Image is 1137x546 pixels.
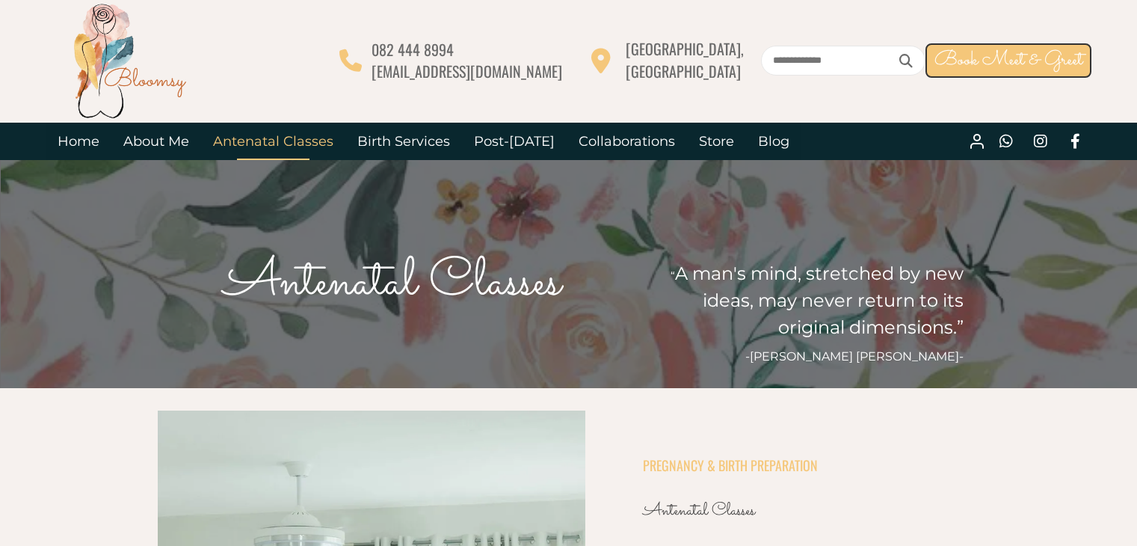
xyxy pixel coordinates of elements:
[745,349,964,364] span: -[PERSON_NAME] [PERSON_NAME]-
[626,60,741,82] span: [GEOGRAPHIC_DATA]
[643,498,755,524] span: Antenatal Classes
[934,46,1082,75] span: Book Meet & Greet
[671,269,675,283] span: “
[687,123,746,160] a: Store
[372,60,562,82] span: [EMAIL_ADDRESS][DOMAIN_NAME]
[345,123,462,160] a: Birth Services
[46,123,111,160] a: Home
[746,123,801,160] a: Blog
[626,37,744,60] span: [GEOGRAPHIC_DATA],
[111,123,201,160] a: About Me
[925,43,1091,78] a: Book Meet & Greet
[957,316,964,338] span: ”
[224,244,561,322] span: Antenatal Classes
[201,123,345,160] a: Antenatal Classes
[567,123,687,160] a: Collaborations
[372,38,454,61] span: 082 444 8994
[462,123,567,160] a: Post-[DATE]
[70,1,189,120] img: Bloomsy
[675,263,964,338] span: A man's mind, stretched by new ideas, may never return to its original dimensions.
[643,455,818,475] span: PREGNANCY & BIRTH PREPARATION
